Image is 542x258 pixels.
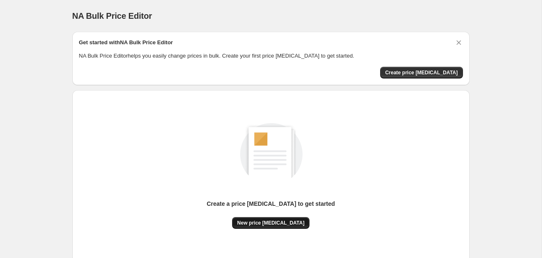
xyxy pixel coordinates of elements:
[79,38,173,47] h2: Get started with NA Bulk Price Editor
[237,220,304,226] span: New price [MEDICAL_DATA]
[455,38,463,47] button: Dismiss card
[385,69,458,76] span: Create price [MEDICAL_DATA]
[79,52,463,60] p: NA Bulk Price Editor helps you easily change prices in bulk. Create your first price [MEDICAL_DAT...
[207,200,335,208] p: Create a price [MEDICAL_DATA] to get started
[232,217,309,229] button: New price [MEDICAL_DATA]
[72,11,152,20] span: NA Bulk Price Editor
[380,67,463,78] button: Create price change job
